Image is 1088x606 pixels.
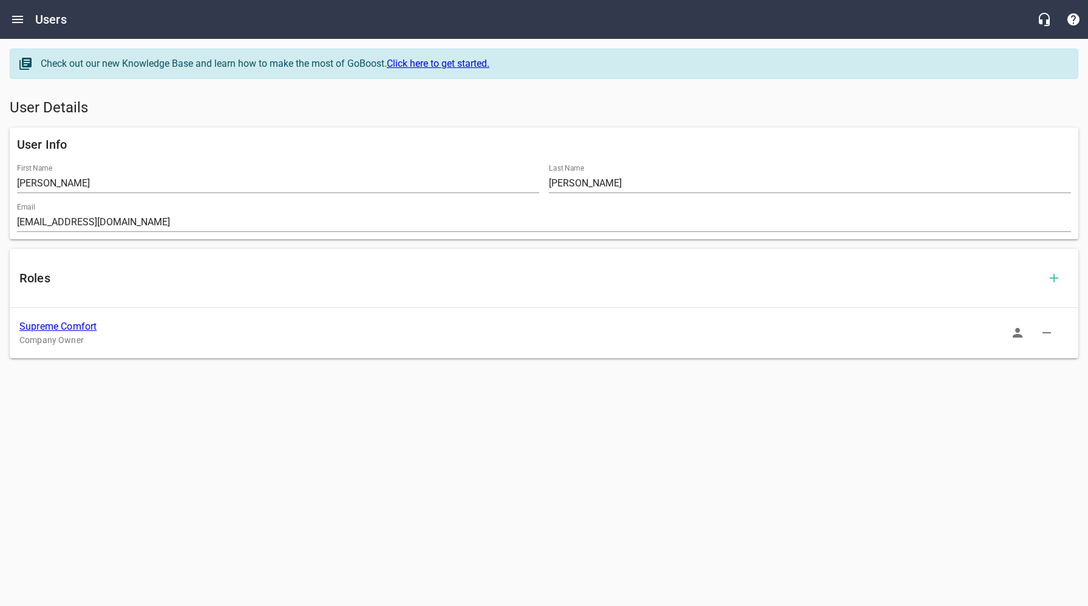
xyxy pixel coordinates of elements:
[1032,318,1061,347] button: Delete Role
[19,268,1039,288] h6: Roles
[17,165,52,172] label: First Name
[1030,5,1059,34] button: Live Chat
[549,165,584,172] label: Last Name
[10,98,1078,118] h5: User Details
[35,10,67,29] h6: Users
[17,203,35,211] label: Email
[1039,264,1069,293] button: Add Role
[19,334,1049,347] p: Company Owner
[41,56,1066,71] div: Check out our new Knowledge Base and learn how to make the most of GoBoost.
[1059,5,1088,34] button: Support Portal
[387,58,489,69] a: Click here to get started.
[19,321,97,332] a: Supreme Comfort
[3,5,32,34] button: Open drawer
[1003,318,1032,347] button: Sign In as Role
[17,135,1071,154] h6: User Info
